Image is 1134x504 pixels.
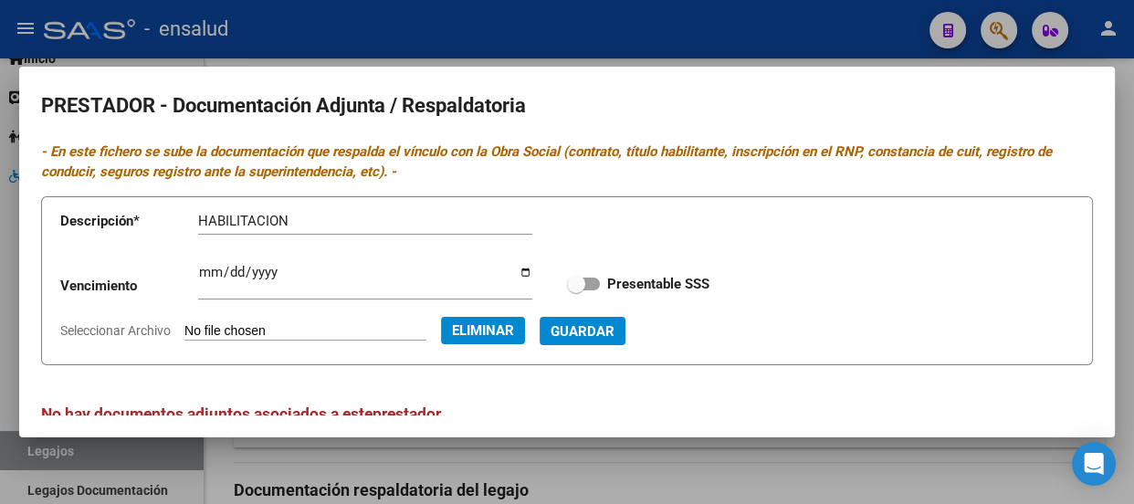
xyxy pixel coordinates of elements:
span: Guardar [551,323,614,340]
span: prestador [373,404,441,423]
p: Descripción [60,211,198,232]
i: - En este fichero se sube la documentación que respalda el vínculo con la Obra Social (contrato, ... [41,143,1052,181]
div: Open Intercom Messenger [1072,442,1116,486]
h2: PRESTADOR - Documentación Adjunta / Respaldatoria [41,89,1093,123]
span: Eliminar [452,322,514,339]
button: Guardar [540,317,625,345]
h3: No hay documentos adjuntos asociados a este [41,402,1093,425]
button: Eliminar [441,317,525,344]
p: Vencimiento [60,276,198,297]
span: Seleccionar Archivo [60,323,171,338]
strong: Presentable SSS [607,276,709,292]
